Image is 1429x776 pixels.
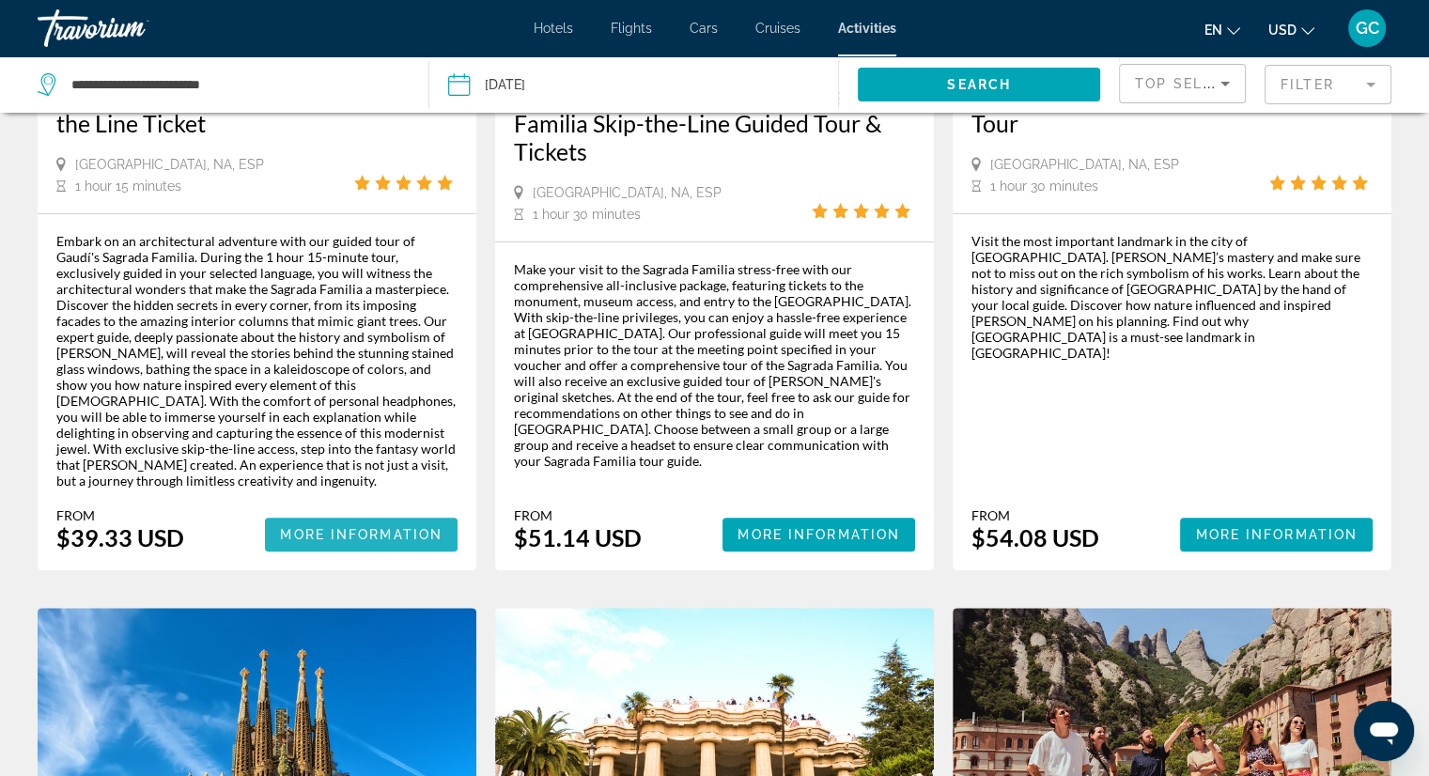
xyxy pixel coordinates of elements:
span: [GEOGRAPHIC_DATA], NA, ESP [533,185,722,200]
div: Visit the most important landmark in the city of [GEOGRAPHIC_DATA]. [PERSON_NAME]’s mastery and m... [971,233,1373,361]
span: USD [1268,23,1297,38]
button: Filter [1265,64,1391,105]
a: [GEOGRAPHIC_DATA]: Sagrada Familia Skip-the-Line Guided Tour & Tickets [514,81,915,165]
span: [GEOGRAPHIC_DATA], NA, ESP [75,157,264,172]
div: From [56,507,184,523]
div: Make your visit to the Sagrada Familia stress-free with our comprehensive all-inclusive package, ... [514,261,915,469]
div: Embark on an architectural adventure with our guided tour of Gaudí's Sagrada Familia. During the ... [56,233,458,489]
span: Search [947,77,1011,92]
button: More Information [265,518,458,551]
button: More Information [722,518,915,551]
button: Change language [1204,16,1240,43]
a: Travorium [38,4,225,53]
div: $51.14 USD [514,523,642,551]
button: Search [858,68,1100,101]
a: Activities [838,21,896,36]
mat-select: Sort by [1135,72,1230,95]
span: 1 hour 30 minutes [990,178,1098,194]
div: From [514,507,642,523]
span: More Information [280,527,443,542]
button: User Menu [1343,8,1391,48]
button: Change currency [1268,16,1314,43]
div: $54.08 USD [971,523,1099,551]
iframe: Button to launch messaging window [1354,701,1414,761]
button: Date: Oct 24, 2025 [448,56,839,113]
a: Hotels [534,21,573,36]
span: en [1204,23,1222,38]
span: Top Sellers [1135,76,1242,91]
span: GC [1356,19,1379,38]
a: Cars [690,21,718,36]
a: Flights [611,21,652,36]
span: [GEOGRAPHIC_DATA], NA, ESP [990,157,1179,172]
div: From [971,507,1099,523]
a: Cruises [755,21,800,36]
span: More Information [1195,527,1358,542]
button: More Information [1180,518,1373,551]
span: 1 hour 15 minutes [75,178,181,194]
span: 1 hour 30 minutes [533,207,641,222]
span: More Information [738,527,900,542]
div: $39.33 USD [56,523,184,551]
